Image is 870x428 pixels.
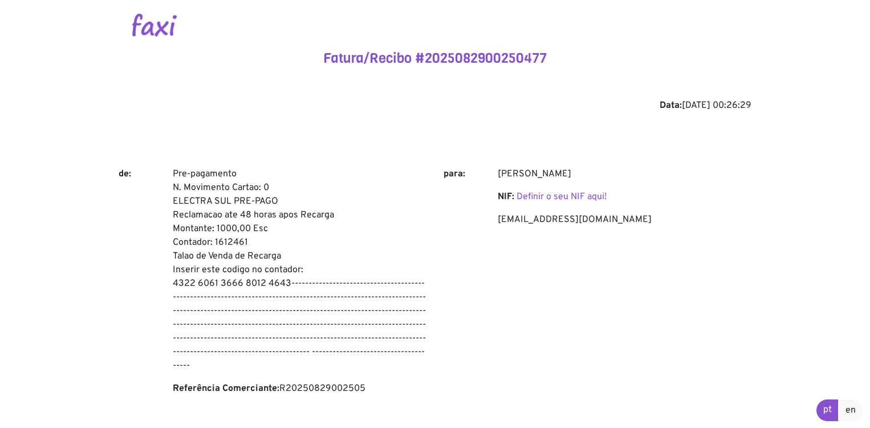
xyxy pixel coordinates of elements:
a: en [838,399,863,421]
p: [EMAIL_ADDRESS][DOMAIN_NAME] [498,213,751,227]
b: de: [119,168,131,180]
p: R20250829002505 [173,382,426,395]
p: [PERSON_NAME] [498,167,751,181]
a: Definir o seu NIF aqui! [517,191,607,203]
b: Referência Comerciante: [173,383,279,394]
a: pt [816,399,839,421]
h4: Fatura/Recibo #2025082900250477 [119,50,751,67]
p: Pre-pagamento N. Movimento Cartao: 0 ELECTRA SUL PRE-PAGO Reclamacao ate 48 horas apos Recarga Mo... [173,167,426,373]
b: para: [444,168,465,180]
b: NIF: [498,191,514,203]
b: Data: [660,100,682,111]
div: [DATE] 00:26:29 [119,99,751,112]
